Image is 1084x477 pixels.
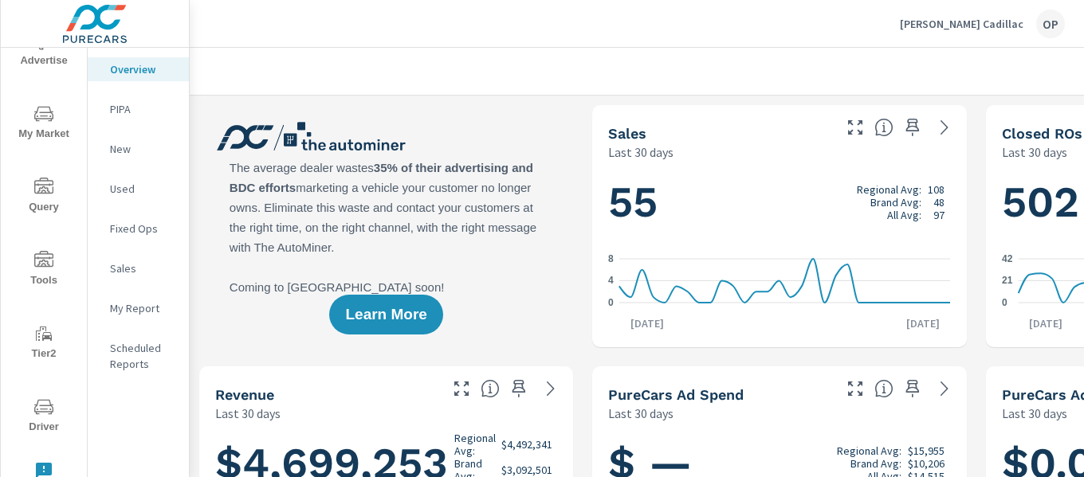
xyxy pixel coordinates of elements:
[900,17,1023,31] p: [PERSON_NAME] Cadillac
[619,315,675,331] p: [DATE]
[454,432,496,457] p: Regional Avg:
[928,183,945,196] p: 108
[88,57,189,81] div: Overview
[110,221,176,237] p: Fixed Ops
[887,209,921,221] p: All Avg:
[908,444,945,457] p: $15,955
[608,253,614,264] text: 8
[329,295,442,334] button: Learn More
[874,118,894,137] span: Number of vehicles sold by the dealership over the selected date range. [Source: This data is sou...
[88,296,189,320] div: My Report
[88,137,189,161] div: New
[6,324,82,363] span: Tier2
[1002,125,1082,142] h5: Closed ROs
[110,141,176,157] p: New
[857,183,921,196] p: Regional Avg:
[850,457,901,470] p: Brand Avg:
[608,125,646,142] h5: Sales
[110,340,176,372] p: Scheduled Reports
[481,379,500,398] span: Total sales revenue over the selected date range. [Source: This data is sourced from the dealer’s...
[88,97,189,121] div: PIPA
[608,175,950,229] h1: 55
[501,438,552,451] p: $4,492,341
[608,386,744,403] h5: PureCars Ad Spend
[874,379,894,398] span: Total cost of media for all PureCars channels for the selected dealership group over the selected...
[608,276,614,287] text: 4
[501,463,552,476] p: $3,092,501
[900,115,925,140] span: Save this to your personalized report
[1002,404,1067,423] p: Last 30 days
[1002,143,1067,162] p: Last 30 days
[932,115,957,140] a: See more details in report
[1002,276,1013,287] text: 21
[110,300,176,316] p: My Report
[1002,253,1013,264] text: 42
[870,196,921,209] p: Brand Avg:
[110,61,176,77] p: Overview
[88,256,189,280] div: Sales
[6,104,82,143] span: My Market
[900,376,925,401] span: Save this to your personalized report
[88,217,189,240] div: Fixed Ops
[842,115,868,140] button: Make Fullscreen
[933,209,945,221] p: 97
[6,397,82,436] span: Driver
[608,143,674,162] p: Last 30 days
[110,260,176,276] p: Sales
[1002,297,1007,308] text: 0
[1036,10,1065,38] div: OP
[110,101,176,117] p: PIPA
[608,404,674,423] p: Last 30 days
[932,376,957,401] a: See more details in report
[908,457,945,470] p: $10,206
[345,307,426,322] span: Learn More
[842,376,868,401] button: Make Fullscreen
[88,177,189,201] div: Used
[88,336,189,376] div: Scheduled Reports
[215,404,281,423] p: Last 30 days
[538,376,564,401] a: See more details in report
[837,444,901,457] p: Regional Avg:
[1018,315,1074,331] p: [DATE]
[6,251,82,290] span: Tools
[895,315,951,331] p: [DATE]
[449,376,474,401] button: Make Fullscreen
[6,178,82,217] span: Query
[506,376,532,401] span: Save this to your personalized report
[110,181,176,197] p: Used
[215,386,274,403] h5: Revenue
[933,196,945,209] p: 48
[6,31,82,70] span: Advertise
[608,297,614,308] text: 0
